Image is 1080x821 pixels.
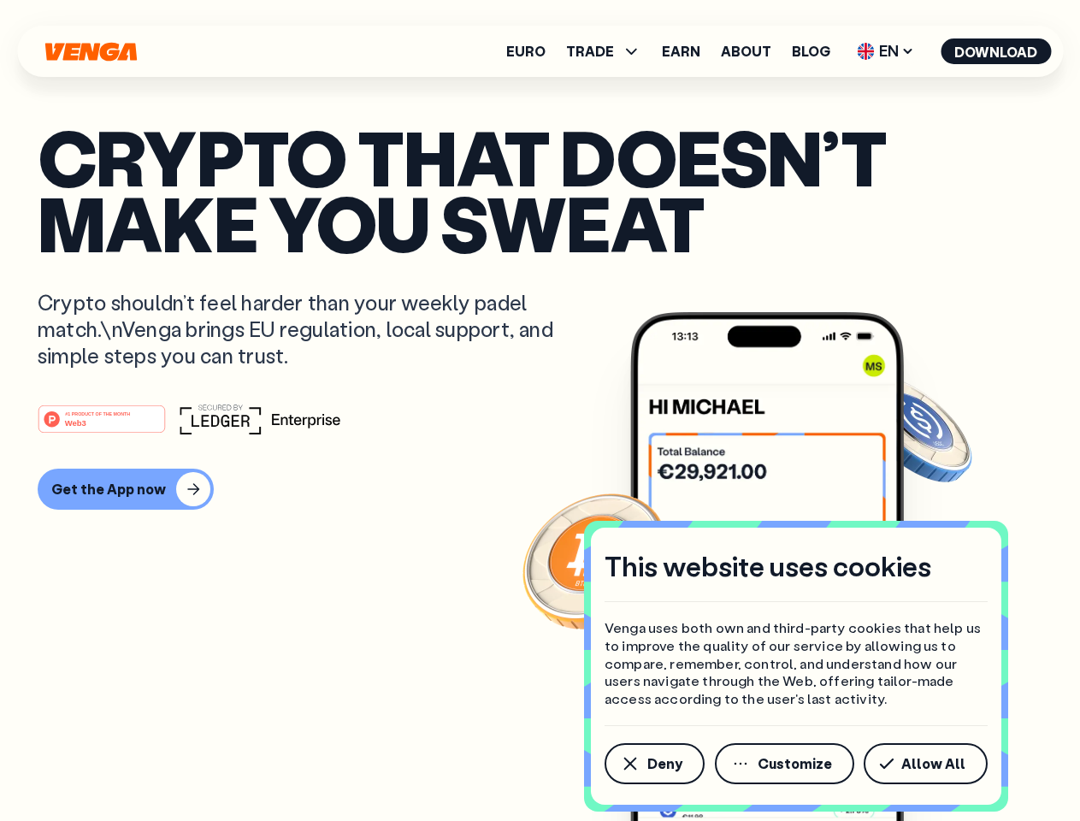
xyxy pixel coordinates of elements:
span: TRADE [566,44,614,58]
a: #1 PRODUCT OF THE MONTHWeb3 [38,415,166,437]
tspan: Web3 [65,417,86,427]
img: Bitcoin [519,483,673,637]
button: Allow All [864,743,988,784]
button: Download [941,38,1051,64]
svg: Home [43,42,139,62]
a: About [721,44,771,58]
a: Euro [506,44,546,58]
h4: This website uses cookies [605,548,931,584]
tspan: #1 PRODUCT OF THE MONTH [65,410,130,416]
img: USDC coin [853,368,976,491]
button: Customize [715,743,854,784]
button: Deny [605,743,705,784]
span: Allow All [901,757,965,771]
p: Venga uses both own and third-party cookies that help us to improve the quality of our service by... [605,619,988,708]
p: Crypto shouldn’t feel harder than your weekly padel match.\nVenga brings EU regulation, local sup... [38,289,578,369]
a: Get the App now [38,469,1042,510]
span: Deny [647,757,682,771]
div: Get the App now [51,481,166,498]
p: Crypto that doesn’t make you sweat [38,124,1042,255]
span: EN [851,38,920,65]
img: flag-uk [857,43,874,60]
a: Earn [662,44,700,58]
span: Customize [758,757,832,771]
button: Get the App now [38,469,214,510]
a: Blog [792,44,830,58]
span: TRADE [566,41,641,62]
